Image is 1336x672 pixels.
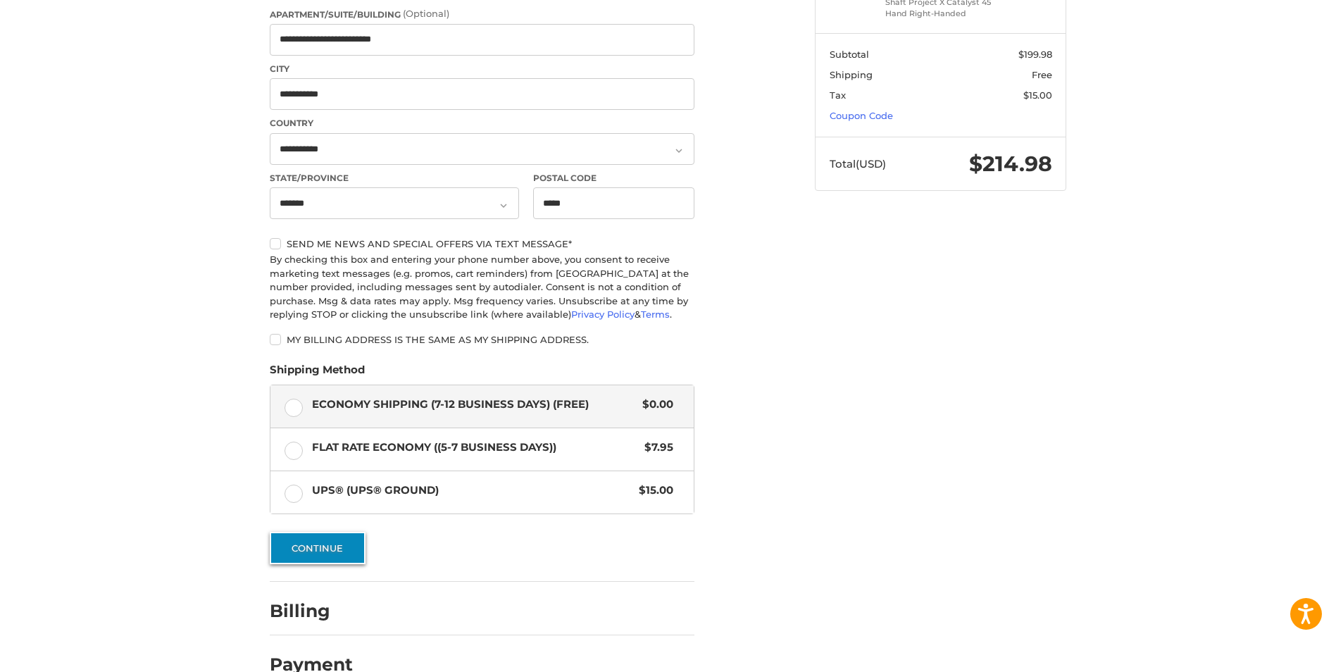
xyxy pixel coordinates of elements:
[270,532,366,564] button: Continue
[1032,69,1052,80] span: Free
[312,440,638,456] span: Flat Rate Economy ((5-7 Business Days))
[1023,89,1052,101] span: $15.00
[270,334,694,345] label: My billing address is the same as my shipping address.
[885,8,993,20] li: Hand Right-Handed
[1018,49,1052,60] span: $199.98
[830,157,886,170] span: Total (USD)
[969,151,1052,177] span: $214.98
[270,362,365,385] legend: Shipping Method
[571,309,635,320] a: Privacy Policy
[312,483,632,499] span: UPS® (UPS® Ground)
[830,49,869,60] span: Subtotal
[270,253,694,322] div: By checking this box and entering your phone number above, you consent to receive marketing text ...
[270,117,694,130] label: Country
[830,89,846,101] span: Tax
[830,110,893,121] a: Coupon Code
[270,172,519,185] label: State/Province
[1220,634,1336,672] iframe: Google Customer Reviews
[533,172,695,185] label: Postal Code
[270,238,694,249] label: Send me news and special offers via text message*
[403,8,449,19] small: (Optional)
[270,600,352,622] h2: Billing
[632,483,673,499] span: $15.00
[637,440,673,456] span: $7.95
[312,397,636,413] span: Economy Shipping (7-12 Business Days) (Free)
[830,69,873,80] span: Shipping
[641,309,670,320] a: Terms
[270,7,694,21] label: Apartment/Suite/Building
[635,397,673,413] span: $0.00
[270,63,694,75] label: City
